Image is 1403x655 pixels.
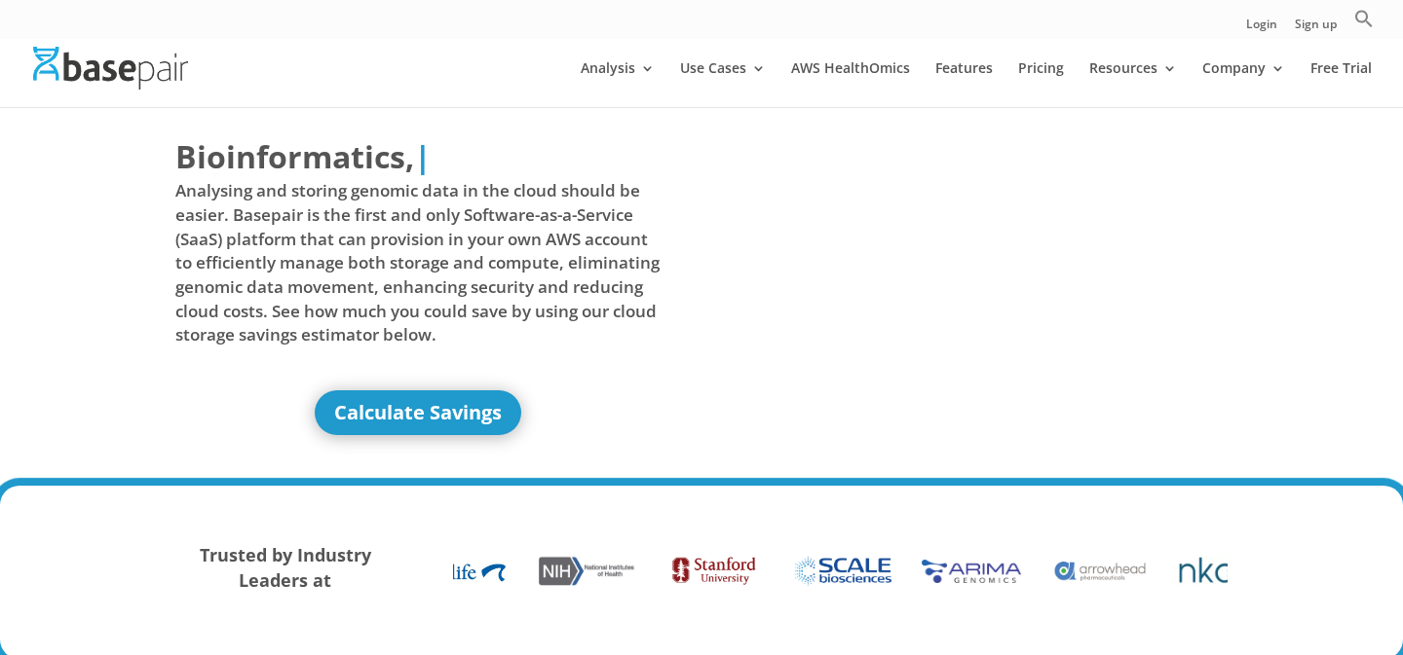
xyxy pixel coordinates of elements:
span: Analysing and storing genomic data in the cloud should be easier. Basepair is the first and only ... [175,179,661,346]
span: Bioinformatics, [175,134,414,179]
a: Pricing [1018,61,1064,107]
a: Company [1202,61,1285,107]
a: Free Trial [1310,61,1372,107]
strong: Trusted by Industry Leaders at [200,543,371,592]
iframe: Basepair - NGS Analysis Simplified [716,134,1201,407]
a: Resources [1089,61,1177,107]
a: Login [1246,18,1277,39]
a: Analysis [581,61,655,107]
a: Calculate Savings [315,390,521,435]
img: Basepair [33,47,188,89]
span: | [414,135,432,177]
svg: Search [1354,9,1374,28]
a: AWS HealthOmics [791,61,910,107]
a: Sign up [1295,18,1337,39]
a: Features [935,61,993,107]
a: Use Cases [680,61,766,107]
a: Search Icon Link [1354,9,1374,39]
